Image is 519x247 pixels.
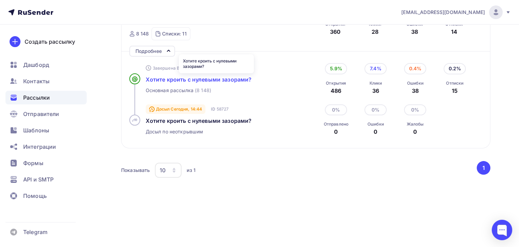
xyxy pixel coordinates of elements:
[23,143,56,151] span: Интеграции
[330,28,341,36] div: 360
[476,161,491,175] ul: Pagination
[23,77,49,85] span: Контакты
[407,128,423,136] div: 0
[23,192,47,200] span: Помощь
[326,87,346,95] div: 486
[23,61,49,69] span: Дашборд
[5,107,87,121] a: Отправители
[477,161,490,175] button: Go to page 1
[325,104,347,115] div: 0%
[407,87,423,95] div: 38
[146,76,252,83] span: Хотите кроить с нулевыми зазорами?
[23,159,43,167] span: Формы
[5,58,87,72] a: Дашборд
[5,156,87,170] a: Формы
[146,117,252,124] span: Хотите кроить с нулевыми зазорами?
[325,63,347,74] div: 5.9%
[5,91,87,104] a: Рассылки
[369,81,382,86] div: Клики
[407,81,423,86] div: Ошибки
[451,28,457,36] div: 14
[369,87,382,95] div: 36
[146,117,301,125] a: Хотите кроить с нулевыми зазорами?
[25,38,75,46] div: Создать рассылку
[324,128,348,136] div: 0
[404,63,426,74] div: 0.4%
[324,121,348,127] div: Отправлено
[326,81,346,86] div: Открытия
[23,228,47,236] span: Telegram
[23,126,49,134] span: Шаблоны
[211,106,215,113] span: ID
[364,104,387,115] div: 0%
[162,30,186,37] div: Списки: 11
[146,87,193,94] span: Основная рассылка
[121,167,150,174] div: Показывать
[136,30,149,37] div: 8 148
[217,106,229,112] span: 58727
[367,121,384,127] div: Ошибки
[444,63,466,74] div: 0.2%
[401,5,511,19] a: [EMAIL_ADDRESS][DOMAIN_NAME]
[146,75,301,84] a: Хотите кроить с нулевыми зазорами?
[404,104,426,115] div: 0%
[367,128,384,136] div: 0
[446,81,463,86] div: Отписки
[146,128,203,135] span: Досыл по неоткрывшим
[5,123,87,137] a: Шаблоны
[407,121,423,127] div: Жалобы
[364,63,387,74] div: 7.4%
[153,65,203,71] span: Завершена Вчера, 14:44
[23,110,59,118] span: Отправители
[146,104,206,114] div: Досыл Сегодня, 14:44
[23,93,50,102] span: Рассылки
[23,175,54,184] span: API и SMTP
[155,162,182,178] button: 10
[401,9,485,16] span: [EMAIL_ADDRESS][DOMAIN_NAME]
[187,167,196,174] div: из 1
[179,54,254,73] div: Хотите кроить с нулевыми зазорами?
[160,166,165,174] div: 10
[5,74,87,88] a: Контакты
[195,87,211,94] span: (8 148)
[372,28,378,36] div: 28
[446,87,463,95] div: 15
[411,28,418,36] div: 38
[135,47,162,55] div: Подробнее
